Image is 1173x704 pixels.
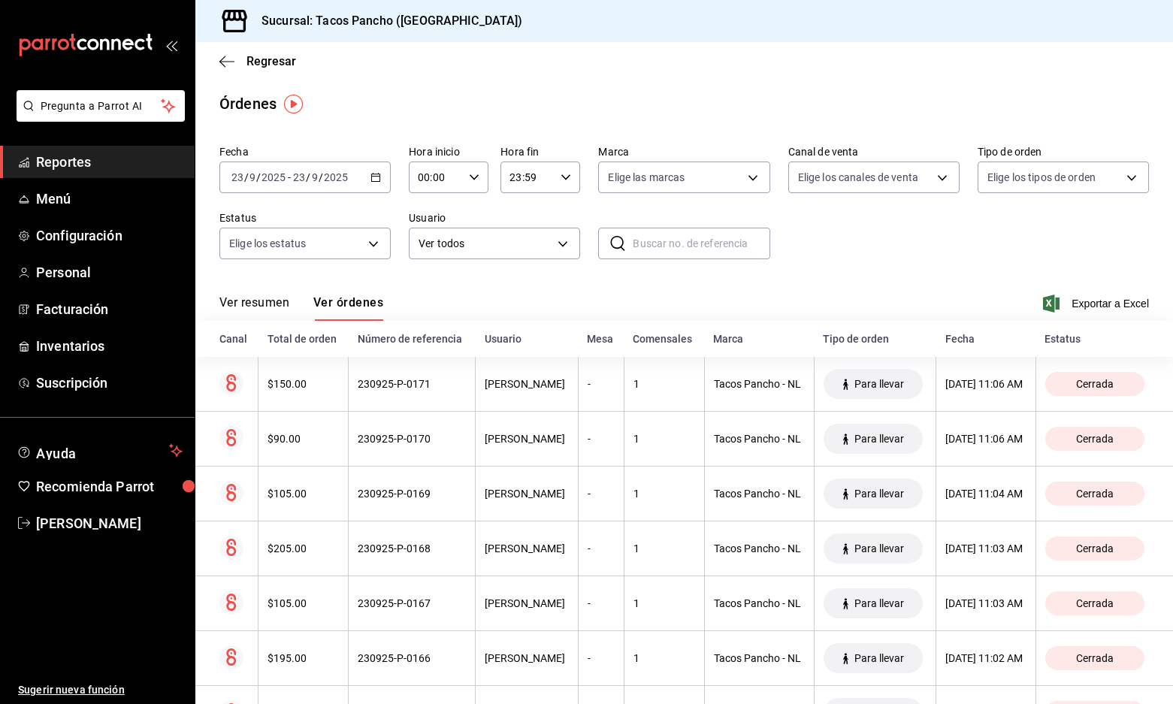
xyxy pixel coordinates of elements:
span: Ver todos [419,236,552,252]
div: $195.00 [268,652,339,664]
div: - [588,433,615,445]
input: -- [231,171,244,183]
span: Elige los estatus [229,236,306,251]
span: Reportes [36,152,183,172]
button: Ver resumen [219,295,289,321]
span: Para llevar [848,488,910,500]
span: Cerrada [1070,652,1120,664]
div: [DATE] 11:06 AM [945,378,1026,390]
div: Comensales [633,333,695,345]
input: -- [292,171,306,183]
div: Tacos Pancho - NL [714,652,805,664]
span: Para llevar [848,542,910,554]
span: Para llevar [848,652,910,664]
span: Elige los canales de venta [798,170,918,185]
div: [PERSON_NAME] [485,378,569,390]
span: Regresar [246,54,296,68]
span: Ayuda [36,442,163,460]
div: Fecha [945,333,1027,345]
div: [DATE] 11:03 AM [945,542,1026,554]
div: Tacos Pancho - NL [714,433,805,445]
button: Exportar a Excel [1046,295,1149,313]
span: / [256,171,261,183]
div: 230925-P-0166 [358,652,466,664]
div: Mesa [587,333,615,345]
div: navigation tabs [219,295,383,321]
label: Marca [598,147,769,157]
div: 230925-P-0170 [358,433,466,445]
div: 1 [633,433,695,445]
span: / [306,171,310,183]
div: Estatus [1045,333,1149,345]
span: Recomienda Parrot [36,476,183,497]
label: Canal de venta [788,147,960,157]
button: Ver órdenes [313,295,383,321]
div: Usuario [485,333,570,345]
div: 1 [633,652,695,664]
span: Cerrada [1070,542,1120,554]
label: Hora fin [500,147,580,157]
div: 230925-P-0167 [358,597,466,609]
span: Cerrada [1070,488,1120,500]
div: 230925-P-0171 [358,378,466,390]
div: 1 [633,597,695,609]
div: 1 [633,542,695,554]
span: Suscripción [36,373,183,393]
h3: Sucursal: Tacos Pancho ([GEOGRAPHIC_DATA]) [249,12,523,30]
div: [DATE] 11:02 AM [945,652,1026,664]
div: Canal [219,333,249,345]
div: - [588,378,615,390]
label: Usuario [409,213,580,223]
div: 230925-P-0168 [358,542,466,554]
img: Tooltip marker [284,95,303,113]
button: Pregunta a Parrot AI [17,90,185,122]
span: Facturación [36,299,183,319]
div: - [588,542,615,554]
span: Personal [36,262,183,283]
span: Para llevar [848,378,910,390]
button: Regresar [219,54,296,68]
div: 230925-P-0169 [358,488,466,500]
span: [PERSON_NAME] [36,513,183,533]
div: Total de orden [268,333,340,345]
div: [PERSON_NAME] [485,597,569,609]
span: Cerrada [1070,378,1120,390]
div: [DATE] 11:04 AM [945,488,1026,500]
div: $205.00 [268,542,339,554]
div: [PERSON_NAME] [485,542,569,554]
div: - [588,652,615,664]
div: Órdenes [219,92,277,115]
div: $105.00 [268,488,339,500]
div: [PERSON_NAME] [485,652,569,664]
div: $90.00 [268,433,339,445]
span: Cerrada [1070,433,1120,445]
input: Buscar no. de referencia [633,228,769,258]
div: - [588,488,615,500]
div: Tacos Pancho - NL [714,542,805,554]
div: Tacos Pancho - NL [714,488,805,500]
span: Inventarios [36,336,183,356]
div: $105.00 [268,597,339,609]
div: [PERSON_NAME] [485,488,569,500]
div: [DATE] 11:03 AM [945,597,1026,609]
div: [DATE] 11:06 AM [945,433,1026,445]
div: [PERSON_NAME] [485,433,569,445]
span: / [319,171,323,183]
label: Tipo de orden [978,147,1149,157]
button: open_drawer_menu [165,39,177,51]
div: Número de referencia [358,333,467,345]
input: ---- [261,171,286,183]
div: 1 [633,488,695,500]
span: Para llevar [848,433,910,445]
span: Menú [36,189,183,209]
span: Para llevar [848,597,910,609]
div: Marca [713,333,805,345]
input: ---- [323,171,349,183]
span: - [288,171,291,183]
div: - [588,597,615,609]
label: Hora inicio [409,147,488,157]
input: -- [249,171,256,183]
a: Pregunta a Parrot AI [11,109,185,125]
